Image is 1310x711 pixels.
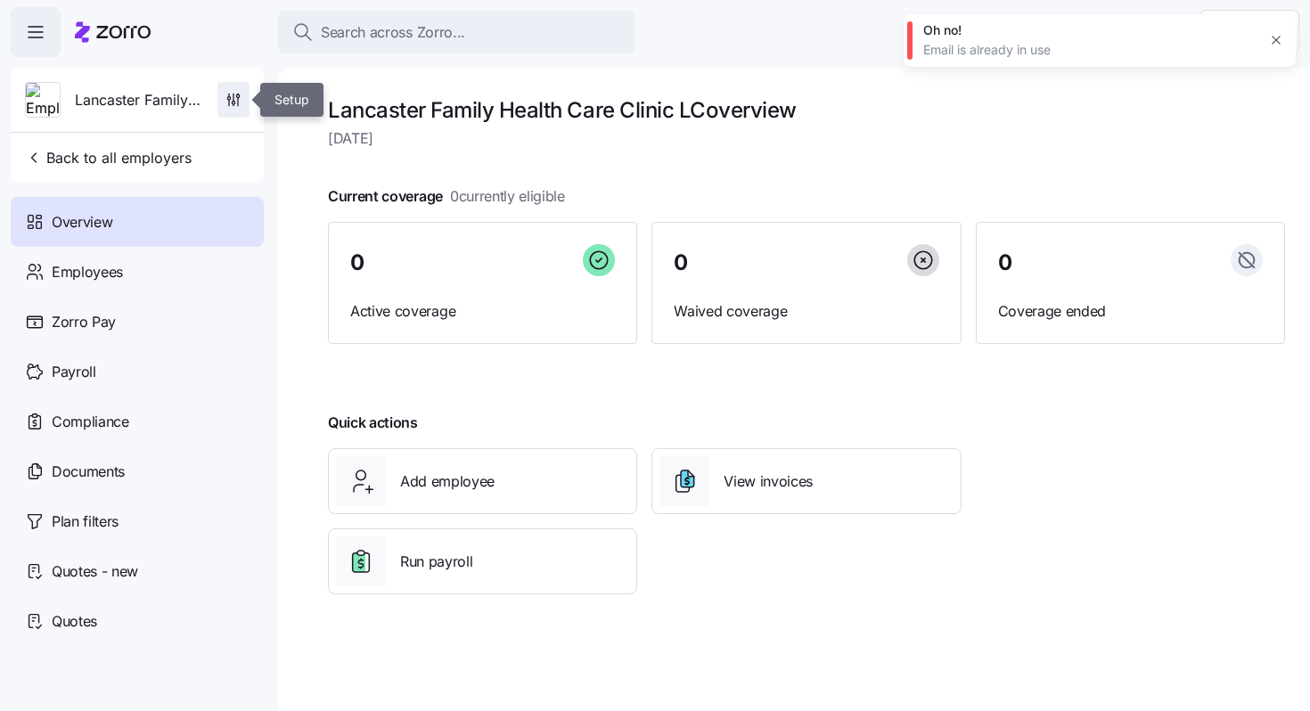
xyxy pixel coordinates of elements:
[52,610,97,633] span: Quotes
[724,470,813,493] span: View invoices
[11,446,264,496] a: Documents
[18,140,199,176] button: Back to all employers
[328,185,565,208] span: Current coverage
[998,252,1012,274] span: 0
[11,546,264,596] a: Quotes - new
[674,252,688,274] span: 0
[400,470,495,493] span: Add employee
[52,261,123,283] span: Employees
[52,411,129,433] span: Compliance
[350,252,364,274] span: 0
[923,21,1257,39] div: Oh no!
[26,83,60,118] img: Employer logo
[350,300,615,323] span: Active coverage
[11,247,264,297] a: Employees
[923,41,1257,59] div: Email is already in use
[400,551,472,573] span: Run payroll
[11,297,264,347] a: Zorro Pay
[998,300,1263,323] span: Coverage ended
[328,96,1285,124] h1: Lancaster Family Health Care Clinic LC overview
[450,185,565,208] span: 0 currently eligible
[52,461,125,483] span: Documents
[52,560,138,583] span: Quotes - new
[11,396,264,446] a: Compliance
[52,361,96,383] span: Payroll
[11,197,264,247] a: Overview
[328,412,418,434] span: Quick actions
[75,89,203,111] span: Lancaster Family Health Care Clinic LC
[52,311,116,333] span: Zorro Pay
[11,347,264,396] a: Payroll
[52,211,112,233] span: Overview
[321,21,465,44] span: Search across Zorro...
[328,127,1285,150] span: [DATE]
[11,496,264,546] a: Plan filters
[11,596,264,646] a: Quotes
[278,11,635,53] button: Search across Zorro...
[674,300,938,323] span: Waived coverage
[52,511,119,533] span: Plan filters
[25,147,192,168] span: Back to all employers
